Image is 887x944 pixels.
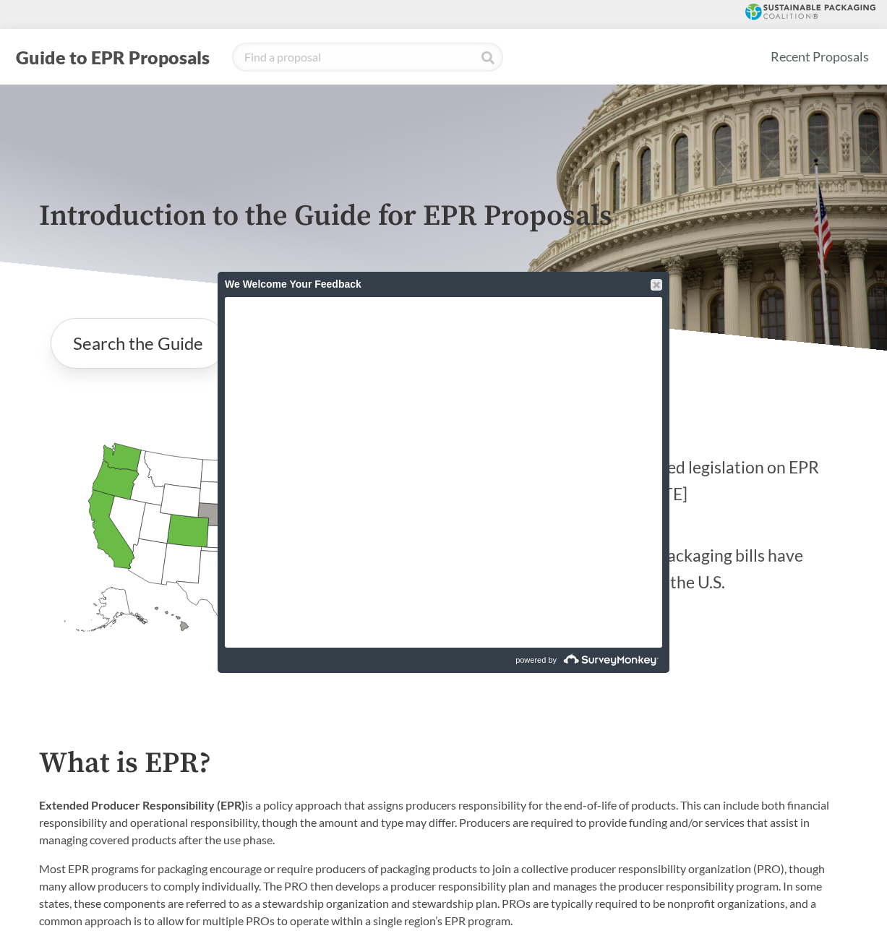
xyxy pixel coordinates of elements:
p: is a policy approach that assigns producers responsibility for the end-of-life of products. This ... [39,797,849,849]
input: Find a proposal [232,43,503,72]
strong: Extended Producer Responsibility (EPR) [39,798,245,812]
a: powered by [445,648,662,673]
a: Search the Guide [51,318,226,369]
p: Introduction to the Guide for EPR Proposals [39,200,849,233]
a: Recent Proposals [764,40,875,73]
button: Guide to EPR Proposals [12,46,214,69]
h2: What is EPR? [39,747,849,780]
div: We Welcome Your Feedback [225,272,662,297]
p: Most EPR programs for packaging encourage or require producers of packaging products to join a co... [39,860,849,930]
span: powered by [515,648,557,673]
